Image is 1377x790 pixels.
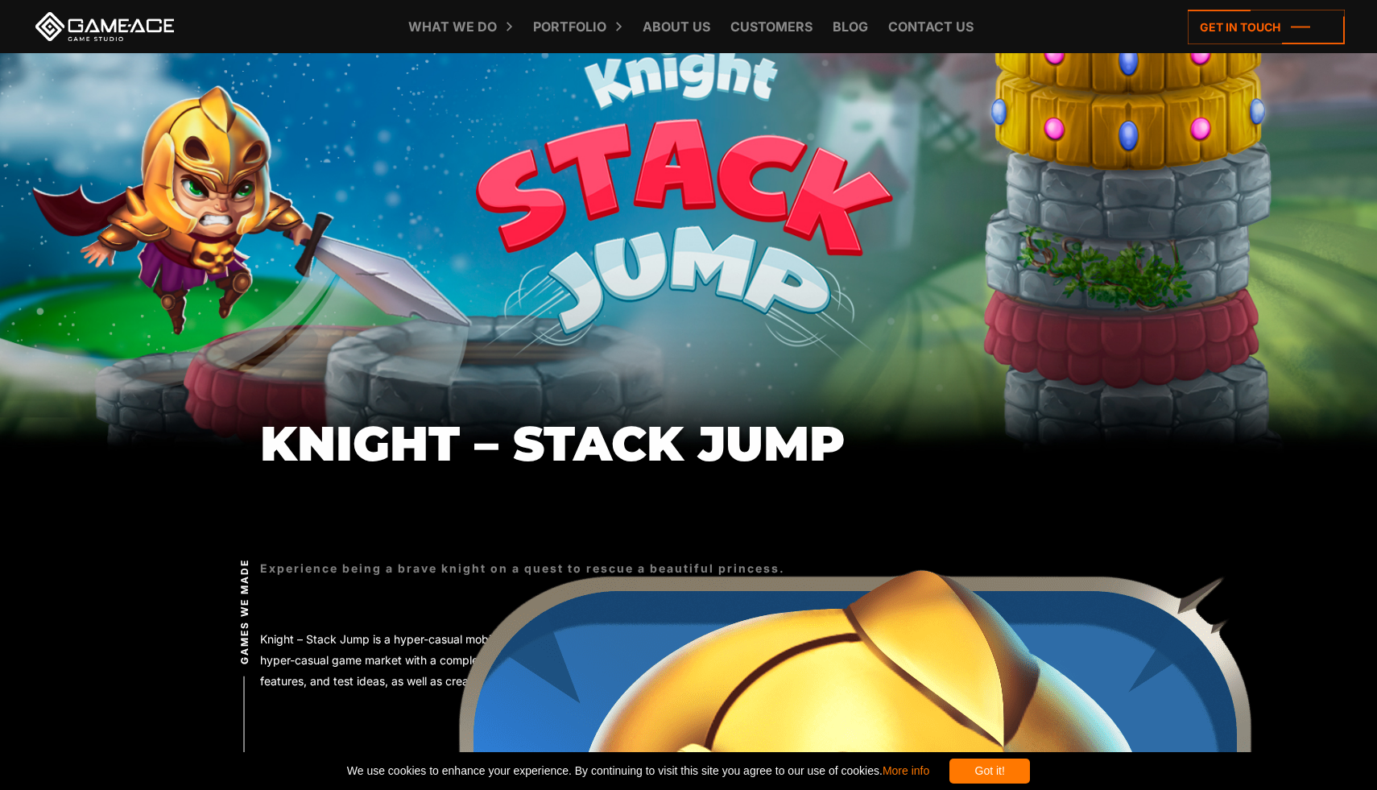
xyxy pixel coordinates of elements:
h1: Knight – Stack Jump [260,417,1118,470]
div: Experience being a brave knight on a quest to rescue a beautiful princess. [260,560,1118,577]
div: Got it! [949,759,1030,784]
span: We use cookies to enhance your experience. By continuing to visit this site you agree to our use ... [347,759,929,784]
a: More info [883,764,929,777]
a: Get in touch [1188,10,1345,44]
span: Games we made [237,559,251,664]
div: Knight – Stack Jump is a hyper-casual mobile game ( , ) from Game-Ace for players of all ages and... [260,629,1118,691]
